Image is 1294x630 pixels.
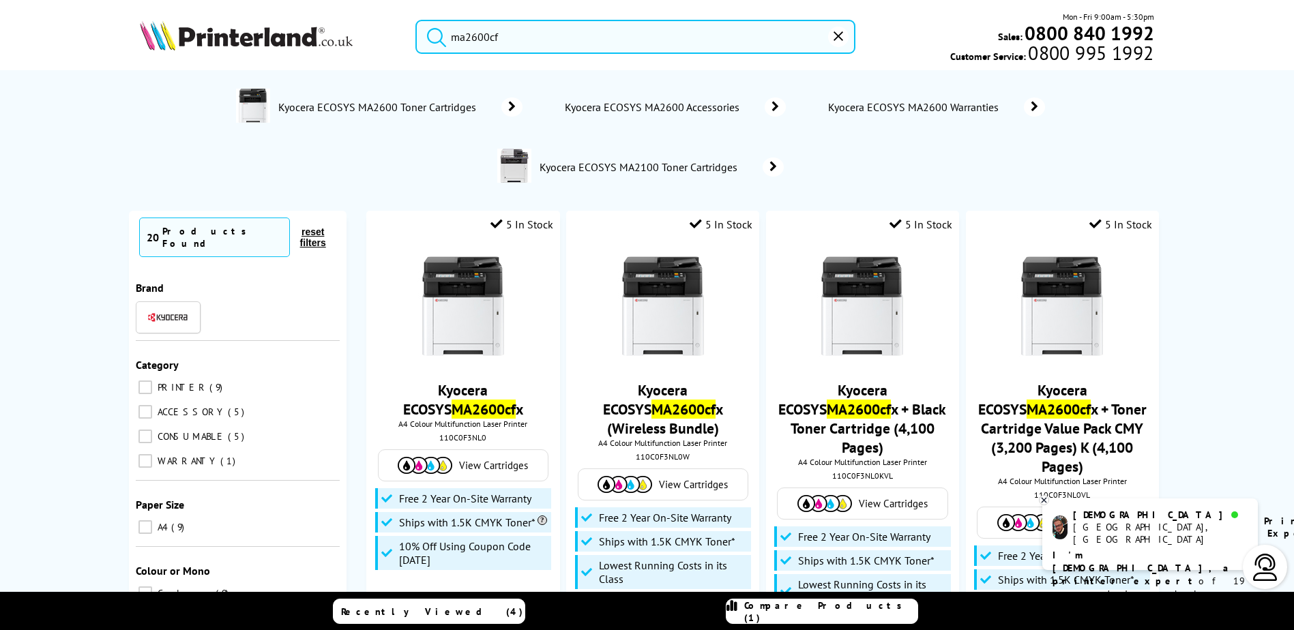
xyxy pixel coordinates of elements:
div: [DEMOGRAPHIC_DATA] [1073,509,1247,521]
img: kyocera-ma2600cfx-front-main-small.jpg [1011,255,1113,357]
span: Ships with 1.5K CMYK Toner* [998,573,1134,586]
span: 5 [228,406,248,418]
img: Kyocera [147,312,188,322]
input: Search p [415,20,855,54]
span: 9 [216,587,232,599]
input: CONSUMABLE 5 [138,430,152,443]
div: 110C0F3NL0VL [976,490,1149,500]
span: Kyocera ECOSYS MA2600 Warranties [827,100,1004,114]
span: Ships with 1.5K CMYK Toner* [599,535,735,548]
span: A4 [154,521,170,533]
a: Compare Products (1) [726,599,918,624]
a: Kyocera ECOSYSMA2600cfx (Wireless Bundle) [603,380,723,438]
span: £389.08 [391,590,439,608]
img: kyocera-ma2600cfx-front-main-small.jpg [612,255,714,357]
input: Colour 9 [138,586,152,600]
span: View Cartridges [659,478,728,491]
span: PRINTER [154,381,208,393]
span: A4 Colour Multifunction Laser Printer [973,476,1152,486]
span: Lowest Running Costs in its Class [599,558,748,586]
span: Ships with 1.5K CMYK Toner* [399,515,547,529]
span: 9 [171,521,188,533]
span: Free 2 Year On-Site Warranty [798,530,930,543]
span: Category [136,358,179,372]
div: 5 In Stock [1089,217,1152,231]
a: Kyocera ECOSYSMA2600cfx [403,380,523,419]
a: View Cartridges [585,476,741,493]
span: 1 [220,455,239,467]
a: View Cartridges [984,514,1140,531]
div: 110C0F3NL0W [576,451,749,462]
mark: MA2600cf [452,400,516,419]
div: 110C0F3NL0KVL [776,470,949,481]
a: Recently Viewed (4) [333,599,525,624]
b: I'm [DEMOGRAPHIC_DATA], a printer expert [1053,549,1233,587]
span: Brand [136,281,164,295]
a: Kyocera ECOSYS MA2600 Accessories [563,97,786,117]
span: Recently Viewed (4) [341,605,523,618]
div: [GEOGRAPHIC_DATA], [GEOGRAPHIC_DATA] [1073,521,1247,545]
span: Colour [154,587,214,599]
input: WARRANTY 1 [138,454,152,468]
span: Customer Service: [950,46,1153,63]
button: reset filters [290,226,336,249]
mark: MA2600cf [827,400,891,419]
span: Free 2 Year On-Site Warranty [998,549,1130,562]
span: 0800 995 1992 [1026,46,1153,59]
span: 20 [147,230,159,244]
span: WARRANTY [154,455,219,467]
div: 110C0F3NL0 [377,432,549,442]
a: View Cartridges [784,495,940,512]
span: Free 2 Year On-Site Warranty [599,511,731,524]
span: View Cartridges [859,497,928,510]
mark: MA2600cf [651,400,716,419]
span: 5 [228,430,248,442]
a: 0800 840 1992 [1023,27,1154,40]
img: Cartridges [997,514,1052,531]
span: 10% Off Using Coupon Code [DATE] [399,539,548,567]
img: MA2100-DepartmentImage.jpg [497,149,531,183]
span: Colour or Mono [136,564,210,577]
a: Kyocera ECOSYS MA2600 Warranties [827,97,1045,117]
span: Free 2 Year On-Site Warranty [399,492,531,505]
p: of 19 years! I can help you choose the right product [1053,549,1248,627]
input: ACCESSORY 5 [138,405,152,419]
b: 0800 840 1992 [1025,20,1154,46]
span: Kyocera ECOSYS MA2100 Toner Cartridges [538,160,742,174]
span: A4 Colour Multifunction Laser Printer [573,438,752,448]
img: user-headset-light.svg [1252,554,1279,581]
span: 9 [209,381,226,393]
span: A4 Colour Multifunction Laser Printer [773,457,952,467]
a: Kyocera ECOSYSMA2600cfx + Black Toner Cartridge (4,100 Pages) [778,380,946,457]
span: Kyocera ECOSYS MA2600 Toner Cartridges [277,100,481,114]
span: Compare Products (1) [744,599,917,624]
a: Kyocera ECOSYSMA2600cfx + Toner Cartridge Value Pack CMY (3,200 Pages) K (4,100 Pages) [978,380,1147,476]
span: Paper Size [136,498,184,511]
a: Kyocera ECOSYS MA2100 Toner Cartridges [538,149,784,185]
span: CONSUMABLE [154,430,226,442]
a: Printerland Logo [140,20,398,53]
span: Kyocera ECOSYS MA2600 Accessories [563,100,745,114]
span: Ships with 1.5K CMYK Toner* [798,554,935,567]
a: Kyocera ECOSYS MA2600 Toner Cartridges [277,89,523,125]
span: A4 Colour Multifunction Laser Printer [373,419,553,429]
div: 5 In Stock [490,217,553,231]
img: Printerland Logo [140,20,353,50]
span: ACCESSORY [154,406,226,418]
input: PRINTER 9 [138,380,152,394]
span: Sales: [998,30,1023,43]
img: Cartridges [598,476,652,493]
a: View Cartridges [385,457,541,474]
input: A4 9 [138,520,152,534]
img: chris-livechat.png [1053,515,1068,539]
img: kyocera-ma2600cfx-deptimage.jpg [236,89,270,123]
img: Cartridges [398,457,452,474]
img: Cartridges [797,495,852,512]
img: kyocera-ma2600cfx-front-main-small.jpg [412,255,514,357]
span: Mon - Fri 9:00am - 5:30pm [1063,10,1154,23]
div: Products Found [162,225,282,250]
div: 5 In Stock [889,217,952,231]
span: Lowest Running Costs in its Class [798,577,947,605]
img: kyocera-ma2600cfx-front-main-small.jpg [811,255,913,357]
mark: MA2600cf [1027,400,1091,419]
